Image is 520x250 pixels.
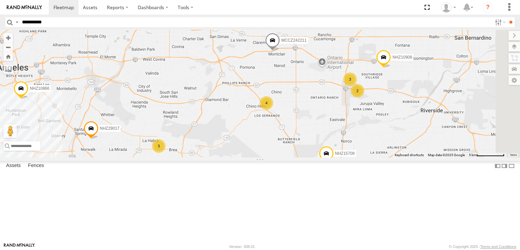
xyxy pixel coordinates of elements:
[260,96,273,110] div: 4
[3,161,24,171] label: Assets
[7,5,42,10] img: rand-logo.svg
[449,245,516,249] div: © Copyright 2025 -
[100,126,120,130] span: NHZ29017
[343,72,357,86] div: 3
[392,55,412,59] span: NHZ10908
[335,151,355,156] span: NHZ15709
[3,52,13,61] button: Zoom Home
[152,139,166,153] div: 3
[3,42,13,52] button: Zoom out
[467,153,506,158] button: Map Scale: 5 km per 79 pixels
[508,76,520,85] label: Map Settings
[3,124,17,138] button: Drag Pegman onto the map to open Street View
[281,38,307,43] span: MCCZ242211
[25,161,47,171] label: Fences
[428,153,465,157] span: Map data ©2025 Google
[30,86,49,90] span: NHZ10866
[229,245,255,249] div: Version: 308.01
[3,64,13,74] label: Measure
[14,17,20,27] label: Search Query
[494,161,501,171] label: Dock Summary Table to the Left
[3,33,13,42] button: Zoom in
[501,161,508,171] label: Dock Summary Table to the Right
[469,153,476,157] span: 5 km
[492,17,507,27] label: Search Filter Options
[395,153,424,158] button: Keyboard shortcuts
[510,153,517,156] a: Terms (opens in new tab)
[351,84,364,98] div: 2
[4,243,35,250] a: Visit our Website
[482,2,493,13] i: ?
[480,245,516,249] a: Terms and Conditions
[508,161,515,171] label: Hide Summary Table
[439,2,458,13] div: Zulema McIntosch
